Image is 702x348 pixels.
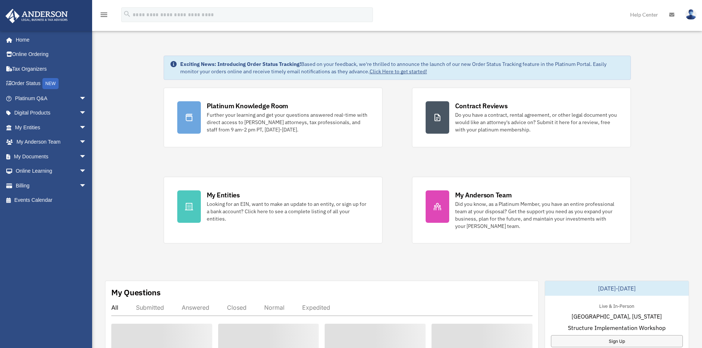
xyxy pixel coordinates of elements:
[5,76,98,91] a: Order StatusNEW
[5,61,98,76] a: Tax Organizers
[136,304,164,311] div: Submitted
[455,190,512,200] div: My Anderson Team
[551,335,683,347] a: Sign Up
[455,111,617,133] div: Do you have a contract, rental agreement, or other legal document you would like an attorney's ad...
[79,106,94,121] span: arrow_drop_down
[5,135,98,150] a: My Anderson Teamarrow_drop_down
[79,164,94,179] span: arrow_drop_down
[455,200,617,230] div: Did you know, as a Platinum Member, you have an entire professional team at your disposal? Get th...
[79,91,94,106] span: arrow_drop_down
[572,312,662,321] span: [GEOGRAPHIC_DATA], [US_STATE]
[370,68,427,75] a: Click Here to get started!
[79,120,94,135] span: arrow_drop_down
[412,88,631,147] a: Contract Reviews Do you have a contract, rental agreement, or other legal document you would like...
[180,61,301,67] strong: Exciting News: Introducing Order Status Tracking!
[42,78,59,89] div: NEW
[593,302,640,309] div: Live & In-Person
[111,304,118,311] div: All
[568,323,666,332] span: Structure Implementation Workshop
[412,177,631,243] a: My Anderson Team Did you know, as a Platinum Member, you have an entire professional team at your...
[79,178,94,193] span: arrow_drop_down
[3,9,70,23] img: Anderson Advisors Platinum Portal
[685,9,696,20] img: User Pic
[164,177,383,243] a: My Entities Looking for an EIN, want to make an update to an entity, or sign up for a bank accoun...
[227,304,247,311] div: Closed
[207,111,369,133] div: Further your learning and get your questions answered real-time with direct access to [PERSON_NAM...
[5,178,98,193] a: Billingarrow_drop_down
[264,304,284,311] div: Normal
[5,164,98,179] a: Online Learningarrow_drop_down
[111,287,161,298] div: My Questions
[182,304,209,311] div: Answered
[302,304,330,311] div: Expedited
[5,91,98,106] a: Platinum Q&Aarrow_drop_down
[5,47,98,62] a: Online Ordering
[207,101,289,110] div: Platinum Knowledge Room
[123,10,131,18] i: search
[207,200,369,222] div: Looking for an EIN, want to make an update to an entity, or sign up for a bank account? Click her...
[5,193,98,208] a: Events Calendar
[99,10,108,19] i: menu
[5,32,94,47] a: Home
[207,190,240,200] div: My Entities
[5,120,98,135] a: My Entitiesarrow_drop_down
[545,281,689,296] div: [DATE]-[DATE]
[5,149,98,164] a: My Documentsarrow_drop_down
[79,135,94,150] span: arrow_drop_down
[455,101,508,110] div: Contract Reviews
[79,149,94,164] span: arrow_drop_down
[164,88,383,147] a: Platinum Knowledge Room Further your learning and get your questions answered real-time with dire...
[180,60,625,75] div: Based on your feedback, we're thrilled to announce the launch of our new Order Status Tracking fe...
[99,13,108,19] a: menu
[5,106,98,120] a: Digital Productsarrow_drop_down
